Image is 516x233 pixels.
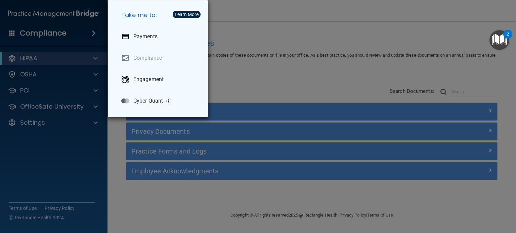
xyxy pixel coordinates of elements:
[173,11,201,18] button: Learn More
[116,27,203,46] a: Payments
[133,33,158,40] p: Payments
[489,30,509,50] button: Open Resource Center, 2 new notifications
[116,92,203,110] a: Cyber Quant
[507,34,509,43] div: 2
[133,98,163,104] p: Cyber Quant
[116,70,203,89] a: Engagement
[116,49,203,67] a: Compliance
[116,6,203,24] h5: Take me to:
[175,12,199,17] div: Learn More
[133,76,164,83] p: Engagement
